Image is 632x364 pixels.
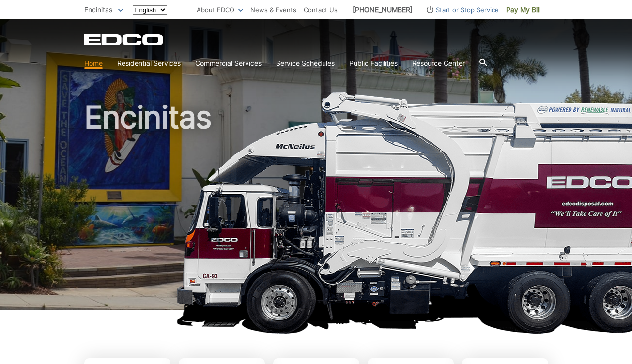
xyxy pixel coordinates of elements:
[84,34,165,45] a: EDCD logo. Return to the homepage.
[349,58,398,69] a: Public Facilities
[195,58,262,69] a: Commercial Services
[276,58,335,69] a: Service Schedules
[84,58,103,69] a: Home
[84,102,548,314] h1: Encinitas
[133,5,167,15] select: Select a language
[117,58,181,69] a: Residential Services
[197,4,243,15] a: About EDCO
[250,4,296,15] a: News & Events
[412,58,465,69] a: Resource Center
[304,4,338,15] a: Contact Us
[84,5,112,14] span: Encinitas
[506,4,540,15] span: Pay My Bill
